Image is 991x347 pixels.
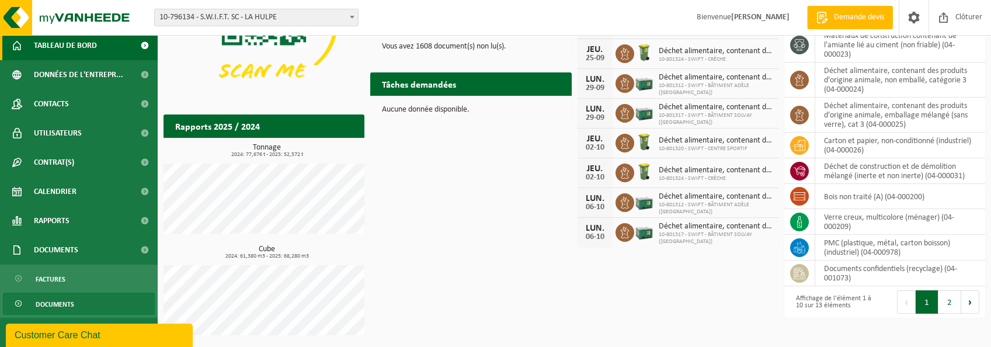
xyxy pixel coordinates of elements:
a: Documents [3,293,155,315]
span: 10-801312 - SWIFT - BÂTIMENT ADÈLE ([GEOGRAPHIC_DATA]) [659,82,773,96]
div: 06-10 [583,203,607,211]
a: Factures [3,268,155,290]
span: Tableau de bord [34,31,97,60]
span: Déchet alimentaire, contenant des produits d'origine animale, non emballé, catég... [659,136,773,145]
h3: Tonnage [169,144,364,158]
td: déchet alimentaire, contenant des produits d'origine animale, emballage mélangé (sans verre), cat... [815,98,985,133]
div: JEU. [583,164,607,173]
h2: Tâches demandées [370,72,468,95]
h3: Cube [169,245,364,259]
td: verre creux, multicolore (ménager) (04-000209) [815,209,985,235]
div: 29-09 [583,84,607,92]
td: matériaux de construction contenant de l'amiante lié au ciment (non friable) (04-000023) [815,27,985,63]
button: Next [961,290,979,314]
span: Calendrier [34,177,77,206]
img: WB-0140-HPE-GN-50 [634,162,654,182]
div: 02-10 [583,173,607,182]
span: Conditions d'accepta... [34,318,122,347]
button: Previous [897,290,916,314]
span: 10-796134 - S.W.I.F.T. SC - LA HULPE [154,9,359,26]
img: PB-LB-0680-HPE-GN-01 [634,192,654,211]
button: 1 [916,290,938,314]
span: Données de l'entrepr... [34,60,123,89]
span: 10-801312 - SWIFT - BÂTIMENT ADÈLE ([GEOGRAPHIC_DATA]) [659,202,773,216]
div: LUN. [583,105,607,114]
img: WB-0140-HPE-GN-50 [634,43,654,63]
div: JEU. [583,45,607,54]
span: Contacts [34,89,69,119]
span: Déchet alimentaire, contenant des produits d'origine animale, non emballé, catég... [659,47,773,56]
span: 10-801324 - SWIFT - CRÈCHE [659,56,773,63]
span: Documents [34,235,78,265]
div: Affichage de l'élément 1 à 10 sur 13 éléments [790,289,879,315]
span: 10-801324 - SWIFT - CRÈCHE [659,175,773,182]
div: LUN. [583,224,607,233]
span: Déchet alimentaire, contenant des produits d'origine animale, emballage mélangé ... [659,192,773,202]
span: 10-801317 - SWIFT - BÂTIMENT SOLVAY ([GEOGRAPHIC_DATA]) [659,231,773,245]
div: LUN. [583,194,607,203]
h2: Rapports 2025 / 2024 [164,114,272,137]
span: Documents [36,293,74,315]
p: Vous avez 1608 document(s) non lu(s). [382,43,559,51]
span: Utilisateurs [34,119,82,148]
div: LUN. [583,75,607,84]
img: PB-LB-0680-HPE-GN-01 [634,72,654,92]
p: Aucune donnée disponible. [382,106,559,114]
img: PB-LB-0680-HPE-GN-01 [634,221,654,241]
a: Demande devis [807,6,893,29]
span: Demande devis [831,12,887,23]
td: PMC (plastique, métal, carton boisson) (industriel) (04-000978) [815,235,985,261]
iframe: chat widget [6,321,195,347]
td: déchet de construction et de démolition mélangé (inerte et non inerte) (04-000031) [815,158,985,184]
button: 2 [938,290,961,314]
img: WB-0140-HPE-GN-50 [634,132,654,152]
td: documents confidentiels (recyclage) (04-001073) [815,261,985,286]
strong: [PERSON_NAME] [731,13,790,22]
td: bois non traité (A) (04-000200) [815,184,985,209]
div: 25-09 [583,54,607,63]
td: carton et papier, non-conditionné (industriel) (04-000026) [815,133,985,158]
img: PB-LB-0680-HPE-GN-01 [634,102,654,122]
div: 29-09 [583,114,607,122]
span: 10-796134 - S.W.I.F.T. SC - LA HULPE [155,9,358,26]
a: Consulter les rapports [263,137,363,161]
span: Contrat(s) [34,148,74,177]
span: 10-801320 - SWIFT - CENTRE SPORTIF [659,145,773,152]
span: 2024: 77,676 t - 2025: 52,572 t [169,152,364,158]
span: Déchet alimentaire, contenant des produits d'origine animale, emballage mélangé ... [659,73,773,82]
span: Déchet alimentaire, contenant des produits d'origine animale, emballage mélangé ... [659,222,773,231]
span: 10-801317 - SWIFT - BÂTIMENT SOLVAY ([GEOGRAPHIC_DATA]) [659,112,773,126]
div: 06-10 [583,233,607,241]
td: déchet alimentaire, contenant des produits d'origine animale, non emballé, catégorie 3 (04-000024) [815,63,985,98]
span: 2024: 61,380 m3 - 2025: 68,280 m3 [169,254,364,259]
span: Déchet alimentaire, contenant des produits d'origine animale, emballage mélangé ... [659,103,773,112]
div: 02-10 [583,144,607,152]
span: Déchet alimentaire, contenant des produits d'origine animale, non emballé, catég... [659,166,773,175]
div: JEU. [583,134,607,144]
span: Factures [36,268,65,290]
span: Rapports [34,206,69,235]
